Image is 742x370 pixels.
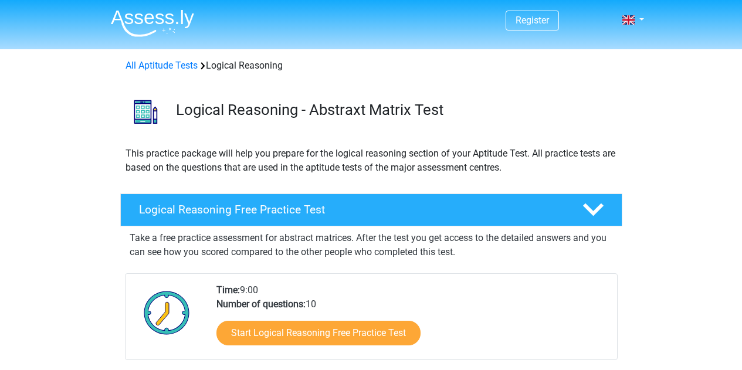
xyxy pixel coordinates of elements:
[116,194,627,226] a: Logical Reasoning Free Practice Test
[516,15,549,26] a: Register
[126,147,617,175] p: This practice package will help you prepare for the logical reasoning section of your Aptitude Te...
[176,101,613,119] h3: Logical Reasoning - Abstraxt Matrix Test
[139,203,564,216] h4: Logical Reasoning Free Practice Test
[130,231,613,259] p: Take a free practice assessment for abstract matrices. After the test you get access to the detai...
[126,60,198,71] a: All Aptitude Tests
[208,283,616,359] div: 9:00 10
[111,9,194,37] img: Assessly
[216,321,421,345] a: Start Logical Reasoning Free Practice Test
[137,283,196,342] img: Clock
[121,87,171,137] img: logical reasoning
[216,284,240,296] b: Time:
[216,298,306,310] b: Number of questions:
[121,59,622,73] div: Logical Reasoning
